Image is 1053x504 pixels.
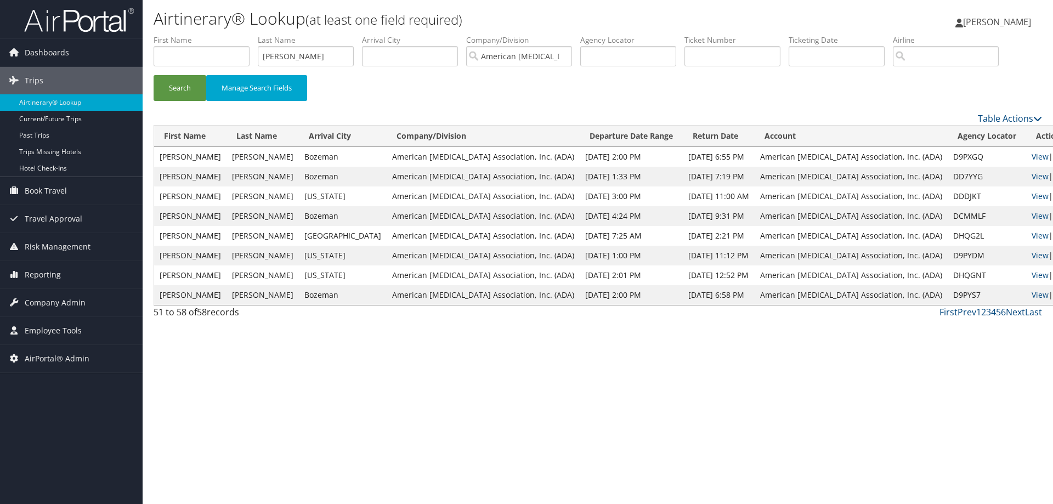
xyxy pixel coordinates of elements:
td: American [MEDICAL_DATA] Association, Inc. (ADA) [387,167,580,186]
td: [PERSON_NAME] [227,246,299,265]
th: Return Date: activate to sort column ascending [683,126,755,147]
td: [PERSON_NAME] [227,265,299,285]
td: DD7YYG [948,167,1026,186]
span: Risk Management [25,233,90,261]
td: American [MEDICAL_DATA] Association, Inc. (ADA) [755,167,948,186]
td: [PERSON_NAME] [227,147,299,167]
td: [PERSON_NAME] [154,285,227,305]
a: View [1032,211,1049,221]
a: 3 [986,306,991,318]
td: DHQG2L [948,226,1026,246]
td: American [MEDICAL_DATA] Association, Inc. (ADA) [755,226,948,246]
td: [PERSON_NAME] [154,226,227,246]
td: [PERSON_NAME] [227,167,299,186]
td: [DATE] 9:31 PM [683,206,755,226]
td: [DATE] 4:24 PM [580,206,683,226]
label: Last Name [258,35,362,46]
a: View [1032,171,1049,182]
label: First Name [154,35,258,46]
td: [PERSON_NAME] [227,186,299,206]
td: [DATE] 11:00 AM [683,186,755,206]
th: Arrival City: activate to sort column ascending [299,126,387,147]
td: [US_STATE] [299,246,387,265]
a: First [939,306,958,318]
td: [DATE] 7:19 PM [683,167,755,186]
td: American [MEDICAL_DATA] Association, Inc. (ADA) [387,226,580,246]
td: [GEOGRAPHIC_DATA] [299,226,387,246]
td: [DATE] 3:00 PM [580,186,683,206]
button: Search [154,75,206,101]
div: 51 to 58 of records [154,305,364,324]
td: [PERSON_NAME] [154,265,227,285]
td: [PERSON_NAME] [154,167,227,186]
a: View [1032,250,1049,261]
td: Bozeman [299,285,387,305]
a: View [1032,270,1049,280]
td: D9PYDM [948,246,1026,265]
span: Trips [25,67,43,94]
img: airportal-logo.png [24,7,134,33]
td: DDDJKT [948,186,1026,206]
td: American [MEDICAL_DATA] Association, Inc. (ADA) [387,285,580,305]
span: Dashboards [25,39,69,66]
td: American [MEDICAL_DATA] Association, Inc. (ADA) [755,265,948,285]
a: View [1032,151,1049,162]
th: Company/Division [387,126,580,147]
td: American [MEDICAL_DATA] Association, Inc. (ADA) [387,265,580,285]
label: Ticket Number [684,35,789,46]
td: [DATE] 2:01 PM [580,265,683,285]
a: 4 [991,306,996,318]
td: American [MEDICAL_DATA] Association, Inc. (ADA) [755,147,948,167]
td: Bozeman [299,206,387,226]
td: [DATE] 1:00 PM [580,246,683,265]
td: [DATE] 2:00 PM [580,285,683,305]
label: Ticketing Date [789,35,893,46]
td: [DATE] 12:52 PM [683,265,755,285]
a: Prev [958,306,976,318]
td: American [MEDICAL_DATA] Association, Inc. (ADA) [387,206,580,226]
span: Book Travel [25,177,67,205]
a: Table Actions [978,112,1042,124]
td: American [MEDICAL_DATA] Association, Inc. (ADA) [755,206,948,226]
span: [PERSON_NAME] [963,16,1031,28]
span: 58 [197,306,207,318]
td: American [MEDICAL_DATA] Association, Inc. (ADA) [387,186,580,206]
td: [PERSON_NAME] [154,206,227,226]
span: Reporting [25,261,61,288]
td: [PERSON_NAME] [154,147,227,167]
th: First Name: activate to sort column ascending [154,126,227,147]
td: D9PXGQ [948,147,1026,167]
a: 2 [981,306,986,318]
label: Company/Division [466,35,580,46]
td: [DATE] 2:21 PM [683,226,755,246]
td: American [MEDICAL_DATA] Association, Inc. (ADA) [387,246,580,265]
a: View [1032,230,1049,241]
label: Airline [893,35,1007,46]
td: [DATE] 6:58 PM [683,285,755,305]
td: [PERSON_NAME] [154,246,227,265]
label: Arrival City [362,35,466,46]
a: [PERSON_NAME] [955,5,1042,38]
a: View [1032,191,1049,201]
a: Last [1025,306,1042,318]
a: View [1032,290,1049,300]
span: AirPortal® Admin [25,345,89,372]
td: [US_STATE] [299,265,387,285]
td: [PERSON_NAME] [227,206,299,226]
a: 5 [996,306,1001,318]
span: Employee Tools [25,317,82,344]
th: Departure Date Range: activate to sort column descending [580,126,683,147]
td: American [MEDICAL_DATA] Association, Inc. (ADA) [755,186,948,206]
td: [DATE] 7:25 AM [580,226,683,246]
button: Manage Search Fields [206,75,307,101]
td: American [MEDICAL_DATA] Association, Inc. (ADA) [755,246,948,265]
td: American [MEDICAL_DATA] Association, Inc. (ADA) [387,147,580,167]
td: Bozeman [299,167,387,186]
td: [PERSON_NAME] [154,186,227,206]
td: D9PYS7 [948,285,1026,305]
th: Last Name: activate to sort column ascending [227,126,299,147]
td: Bozeman [299,147,387,167]
a: Next [1006,306,1025,318]
td: [PERSON_NAME] [227,226,299,246]
h1: Airtinerary® Lookup [154,7,746,30]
